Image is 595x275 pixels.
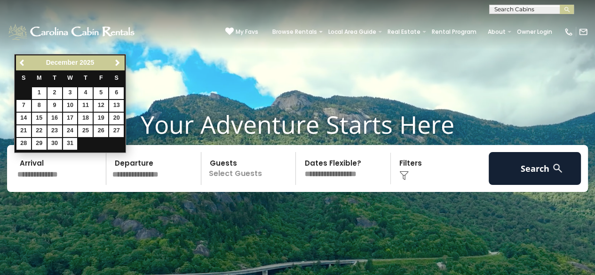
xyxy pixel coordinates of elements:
[99,75,103,81] span: Friday
[32,113,47,124] a: 15
[512,25,557,38] a: Owner Login
[78,125,93,137] a: 25
[225,27,258,37] a: My Favs
[399,171,409,180] img: filter--v1.png
[63,87,78,99] a: 3
[7,23,137,41] img: White-1-1-2.png
[37,75,42,81] span: Monday
[32,100,47,112] a: 8
[94,113,108,124] a: 19
[236,28,258,36] span: My Favs
[427,25,481,38] a: Rental Program
[115,75,119,81] span: Saturday
[63,125,78,137] a: 24
[268,25,322,38] a: Browse Rentals
[46,59,78,66] span: December
[109,125,124,137] a: 27
[19,59,26,67] span: Previous
[78,100,93,112] a: 11
[48,113,62,124] a: 16
[48,87,62,99] a: 2
[564,27,573,37] img: phone-regular-white.png
[32,125,47,137] a: 22
[114,59,121,67] span: Next
[79,59,94,66] span: 2025
[109,113,124,124] a: 20
[94,125,108,137] a: 26
[53,75,56,81] span: Tuesday
[324,25,381,38] a: Local Area Guide
[7,110,588,139] h1: Your Adventure Starts Here
[16,125,31,137] a: 21
[489,152,581,185] button: Search
[579,27,588,37] img: mail-regular-white.png
[78,113,93,124] a: 18
[111,57,123,69] a: Next
[32,87,47,99] a: 1
[48,138,62,150] a: 30
[94,100,108,112] a: 12
[84,75,87,81] span: Thursday
[63,113,78,124] a: 17
[383,25,425,38] a: Real Estate
[552,162,563,174] img: search-regular-white.png
[94,87,108,99] a: 5
[22,75,25,81] span: Sunday
[16,113,31,124] a: 14
[67,75,73,81] span: Wednesday
[78,87,93,99] a: 4
[16,138,31,150] a: 28
[109,87,124,99] a: 6
[204,152,296,185] p: Select Guests
[63,100,78,112] a: 10
[16,100,31,112] a: 7
[48,100,62,112] a: 9
[32,138,47,150] a: 29
[109,100,124,112] a: 13
[17,57,29,69] a: Previous
[48,125,62,137] a: 23
[63,138,78,150] a: 31
[483,25,510,38] a: About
